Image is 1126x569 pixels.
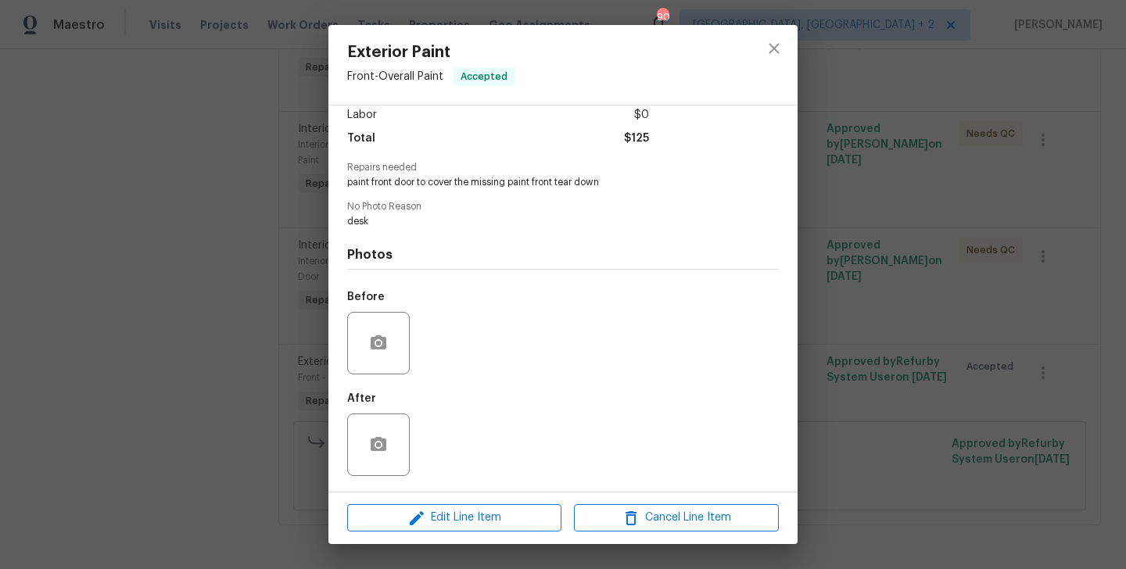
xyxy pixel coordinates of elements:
[634,104,649,127] span: $0
[347,104,377,127] span: Labor
[347,202,779,212] span: No Photo Reason
[657,9,668,25] div: 90
[347,127,375,150] span: Total
[624,127,649,150] span: $125
[352,508,557,528] span: Edit Line Item
[347,163,779,173] span: Repairs needed
[347,292,385,302] h5: Before
[347,71,443,82] span: Front - Overall Paint
[347,504,561,531] button: Edit Line Item
[454,69,514,84] span: Accepted
[579,508,774,528] span: Cancel Line Item
[347,215,736,228] span: desk
[347,44,515,61] span: Exterior Paint
[347,247,779,263] h4: Photos
[347,393,376,404] h5: After
[574,504,779,531] button: Cancel Line Item
[755,30,793,67] button: close
[347,176,736,189] span: paint front door to cover the missing paint front tear down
